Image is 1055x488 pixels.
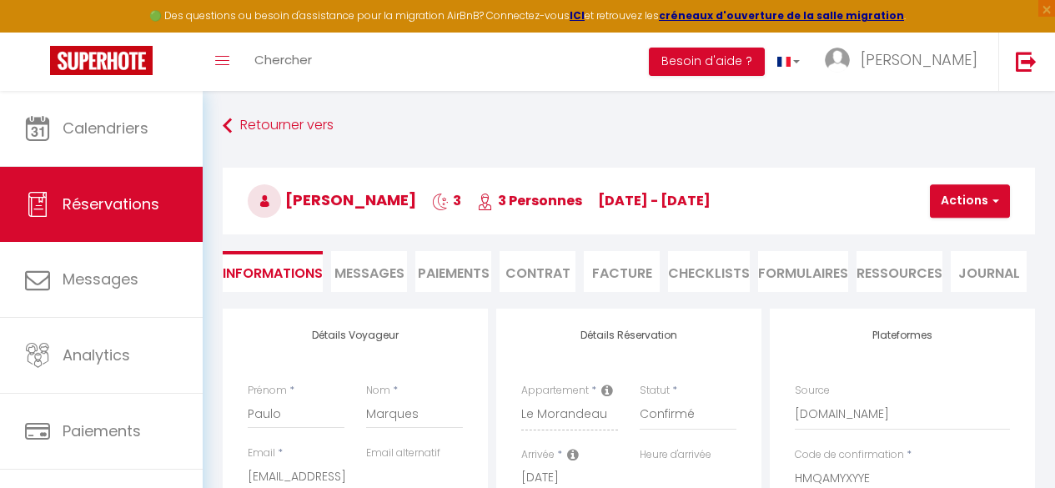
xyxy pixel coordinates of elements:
label: Heure d'arrivée [640,447,711,463]
span: Chercher [254,51,312,68]
h4: Détails Voyageur [248,330,463,341]
h4: Détails Réservation [521,330,736,341]
span: [PERSON_NAME] [861,49,977,70]
li: Ressources [857,251,942,292]
a: ICI [570,8,585,23]
a: Retourner vers [223,111,1035,141]
label: Appartement [521,383,589,399]
span: [DATE] - [DATE] [598,191,711,210]
h4: Plateformes [795,330,1010,341]
span: 3 [432,191,461,210]
li: CHECKLISTS [668,251,750,292]
li: Contrat [500,251,575,292]
button: Besoin d'aide ? [649,48,765,76]
label: Nom [366,383,390,399]
span: Calendriers [63,118,148,138]
li: Facture [584,251,660,292]
label: Source [795,383,830,399]
a: Chercher [242,33,324,91]
label: Email [248,445,275,461]
label: Statut [640,383,670,399]
li: Paiements [415,251,491,292]
img: Super Booking [50,46,153,75]
img: logout [1016,51,1037,72]
a: créneaux d'ouverture de la salle migration [659,8,904,23]
label: Code de confirmation [795,447,904,463]
span: Réservations [63,194,159,214]
span: Analytics [63,345,130,365]
a: ... [PERSON_NAME] [812,33,998,91]
li: FORMULAIRES [758,251,848,292]
span: [PERSON_NAME] [248,189,416,210]
span: Messages [63,269,138,289]
button: Actions [930,184,1010,218]
label: Email alternatif [366,445,440,461]
span: Paiements [63,420,141,441]
span: 3 Personnes [477,191,582,210]
img: ... [825,48,850,73]
li: Journal [951,251,1027,292]
li: Informations [223,251,323,292]
label: Prénom [248,383,287,399]
span: Messages [334,264,404,283]
label: Arrivée [521,447,555,463]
